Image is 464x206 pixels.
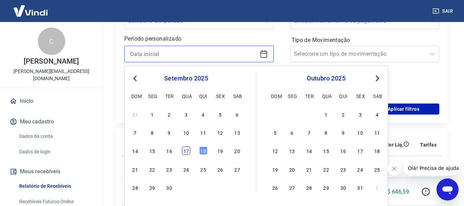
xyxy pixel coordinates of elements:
[356,147,364,155] div: Choose sexta-feira, 17 de outubro de 2025
[38,28,65,55] div: C
[288,92,296,100] div: seg
[288,165,296,173] div: Choose segunda-feira, 20 de outubro de 2025
[305,128,313,137] div: Choose terça-feira, 7 de outubro de 2025
[199,128,207,137] div: Choose quinta-feira, 11 de setembro de 2025
[199,110,207,118] div: Choose quinta-feira, 4 de setembro de 2025
[165,165,173,173] div: Choose terça-feira, 23 de setembro de 2025
[271,128,279,137] div: Choose domingo, 5 de outubro de 2025
[437,178,459,200] iframe: Botão para abrir a janela de mensagens
[384,188,409,196] p: R$ 646,59
[182,165,190,173] div: Choose quarta-feira, 24 de setembro de 2025
[288,128,296,137] div: Choose segunda-feira, 6 de outubro de 2025
[339,110,347,118] div: Choose quinta-feira, 2 de outubro de 2025
[131,92,139,100] div: dom
[148,110,156,118] div: Choose segunda-feira, 1 de setembro de 2025
[373,128,381,137] div: Choose sábado, 11 de outubro de 2025
[305,183,313,192] div: Choose terça-feira, 28 de outubro de 2025
[339,147,347,155] div: Choose quinta-feira, 16 de outubro de 2025
[356,92,364,100] div: sex
[322,165,330,173] div: Choose quarta-feira, 22 de outubro de 2025
[373,165,381,173] div: Choose sábado, 25 de outubro de 2025
[4,5,58,10] span: Olá! Precisa de ajuda?
[16,129,94,143] a: Dados da conta
[216,147,224,155] div: Choose sexta-feira, 19 de setembro de 2025
[148,165,156,173] div: Choose segunda-feira, 22 de setembro de 2025
[339,92,347,100] div: qui
[322,92,330,100] div: qua
[373,147,381,155] div: Choose sábado, 18 de outubro de 2025
[233,165,241,173] div: Choose sábado, 27 de setembro de 2025
[387,162,401,176] iframe: Fechar mensagem
[216,165,224,173] div: Choose sexta-feira, 26 de setembro de 2025
[305,92,313,100] div: ter
[305,165,313,173] div: Choose terça-feira, 21 de outubro de 2025
[131,183,139,192] div: Choose domingo, 28 de setembro de 2025
[288,183,296,192] div: Choose segunda-feira, 27 de outubro de 2025
[148,183,156,192] div: Choose segunda-feira, 29 de setembro de 2025
[182,110,190,118] div: Choose quarta-feira, 3 de setembro de 2025
[373,183,381,192] div: Choose sábado, 1 de novembro de 2025
[339,183,347,192] div: Choose quinta-feira, 30 de outubro de 2025
[165,92,173,100] div: ter
[271,147,279,155] div: Choose domingo, 12 de outubro de 2025
[130,49,257,59] input: Data inicial
[233,110,241,118] div: Choose sábado, 6 de setembro de 2025
[148,147,156,155] div: Choose segunda-feira, 15 de setembro de 2025
[404,161,459,176] iframe: Mensagem da empresa
[165,147,173,155] div: Choose terça-feira, 16 de setembro de 2025
[233,92,241,100] div: sab
[8,114,94,129] button: Meu cadastro
[373,110,381,118] div: Choose sábado, 4 de outubro de 2025
[288,110,296,118] div: Choose segunda-feira, 29 de setembro de 2025
[199,147,207,155] div: Choose quinta-feira, 18 de setembro de 2025
[131,74,139,83] button: Previous Month
[233,128,241,137] div: Choose sábado, 13 de setembro de 2025
[216,110,224,118] div: Choose sexta-feira, 5 de setembro de 2025
[16,179,94,193] a: Relatório de Recebíveis
[148,128,156,137] div: Choose segunda-feira, 8 de setembro de 2025
[165,183,173,192] div: Choose terça-feira, 30 de setembro de 2025
[322,183,330,192] div: Choose quarta-feira, 29 de outubro de 2025
[373,92,381,100] div: sab
[339,128,347,137] div: Choose quinta-feira, 9 de outubro de 2025
[124,35,274,43] p: Período personalizado
[199,92,207,100] div: qui
[233,147,241,155] div: Choose sábado, 20 de setembro de 2025
[165,128,173,137] div: Choose terça-feira, 9 de setembro de 2025
[270,109,382,192] div: month 2025-10
[322,147,330,155] div: Choose quarta-feira, 15 de outubro de 2025
[182,183,190,192] div: Choose quarta-feira, 1 de outubro de 2025
[182,147,190,155] div: Choose quarta-feira, 17 de setembro de 2025
[8,0,53,21] img: Vindi
[271,110,279,118] div: Choose domingo, 28 de setembro de 2025
[305,147,313,155] div: Choose terça-feira, 14 de outubro de 2025
[199,165,207,173] div: Choose quinta-feira, 25 de setembro de 2025
[271,92,279,100] div: dom
[339,165,347,173] div: Choose quinta-feira, 23 de outubro de 2025
[131,165,139,173] div: Choose domingo, 21 de setembro de 2025
[182,128,190,137] div: Choose quarta-feira, 10 de setembro de 2025
[131,147,139,155] div: Choose domingo, 14 de setembro de 2025
[130,109,242,192] div: month 2025-09
[292,36,438,44] label: Tipo de Movimentação
[216,128,224,137] div: Choose sexta-feira, 12 de setembro de 2025
[24,58,79,65] p: [PERSON_NAME]
[288,147,296,155] div: Choose segunda-feira, 13 de outubro de 2025
[420,141,437,148] p: Tarifas
[182,92,190,100] div: qua
[16,145,94,159] a: Dados de login
[130,74,242,83] div: setembro 2025
[8,94,94,109] a: Início
[431,5,456,18] button: Sair
[322,128,330,137] div: Choose quarta-feira, 8 de outubro de 2025
[305,110,313,118] div: Choose terça-feira, 30 de setembro de 2025
[216,92,224,100] div: sex
[165,110,173,118] div: Choose terça-feira, 2 de setembro de 2025
[233,183,241,192] div: Choose sábado, 4 de outubro de 2025
[381,141,404,148] p: Valor Líq.
[148,92,156,100] div: seg
[356,110,364,118] div: Choose sexta-feira, 3 de outubro de 2025
[270,74,382,83] div: outubro 2025
[271,165,279,173] div: Choose domingo, 19 de outubro de 2025
[131,110,139,118] div: Choose domingo, 31 de agosto de 2025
